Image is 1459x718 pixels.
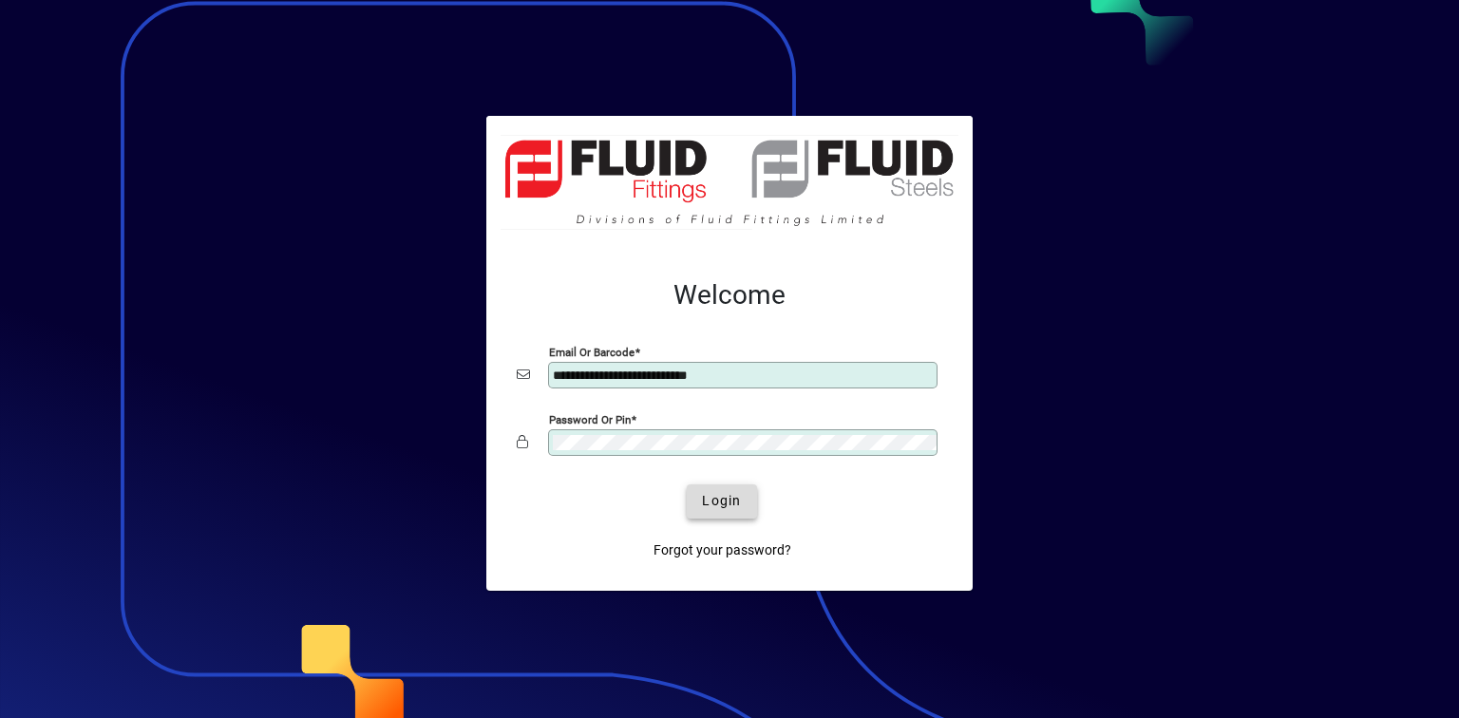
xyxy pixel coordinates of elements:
[517,279,942,312] h2: Welcome
[549,412,631,425] mat-label: Password or Pin
[646,534,799,568] a: Forgot your password?
[702,491,741,511] span: Login
[654,540,791,560] span: Forgot your password?
[549,345,635,358] mat-label: Email or Barcode
[687,484,756,519] button: Login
